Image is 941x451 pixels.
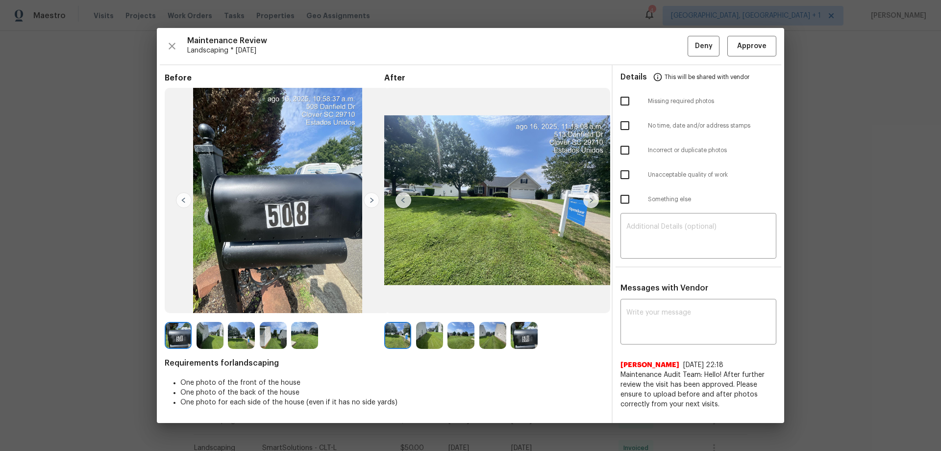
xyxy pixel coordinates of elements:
[683,362,723,369] span: [DATE] 22:18
[180,398,604,407] li: One photo for each side of the house (even if it has no side yards)
[620,360,679,370] span: [PERSON_NAME]
[187,36,688,46] span: Maintenance Review
[176,192,192,208] img: left-chevron-button-url
[384,73,604,83] span: After
[613,187,784,212] div: Something else
[695,40,713,53] span: Deny
[648,195,776,204] span: Something else
[396,192,411,208] img: left-chevron-button-url
[665,65,749,89] span: This will be shared with vendor
[688,36,719,57] button: Deny
[737,40,767,53] span: Approve
[613,138,784,162] div: Incorrect or duplicate photos
[613,89,784,113] div: Missing required photos
[364,192,379,208] img: right-chevron-button-url
[165,73,384,83] span: Before
[620,284,708,292] span: Messages with Vendor
[648,171,776,179] span: Unacceptable quality of work
[648,122,776,130] span: No time, date and/or address stamps
[620,370,776,409] span: Maintenance Audit Team: Hello! After further review the visit has been approved. Please ensure to...
[648,146,776,155] span: Incorrect or duplicate photos
[180,388,604,398] li: One photo of the back of the house
[187,46,688,55] span: Landscaping * [DATE]
[165,358,604,368] span: Requirements for landscaping
[648,97,776,106] span: Missing required photos
[727,36,776,57] button: Approve
[180,378,604,388] li: One photo of the front of the house
[613,113,784,138] div: No time, date and/or address stamps
[620,65,647,89] span: Details
[613,162,784,187] div: Unacceptable quality of work
[583,192,599,208] img: right-chevron-button-url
